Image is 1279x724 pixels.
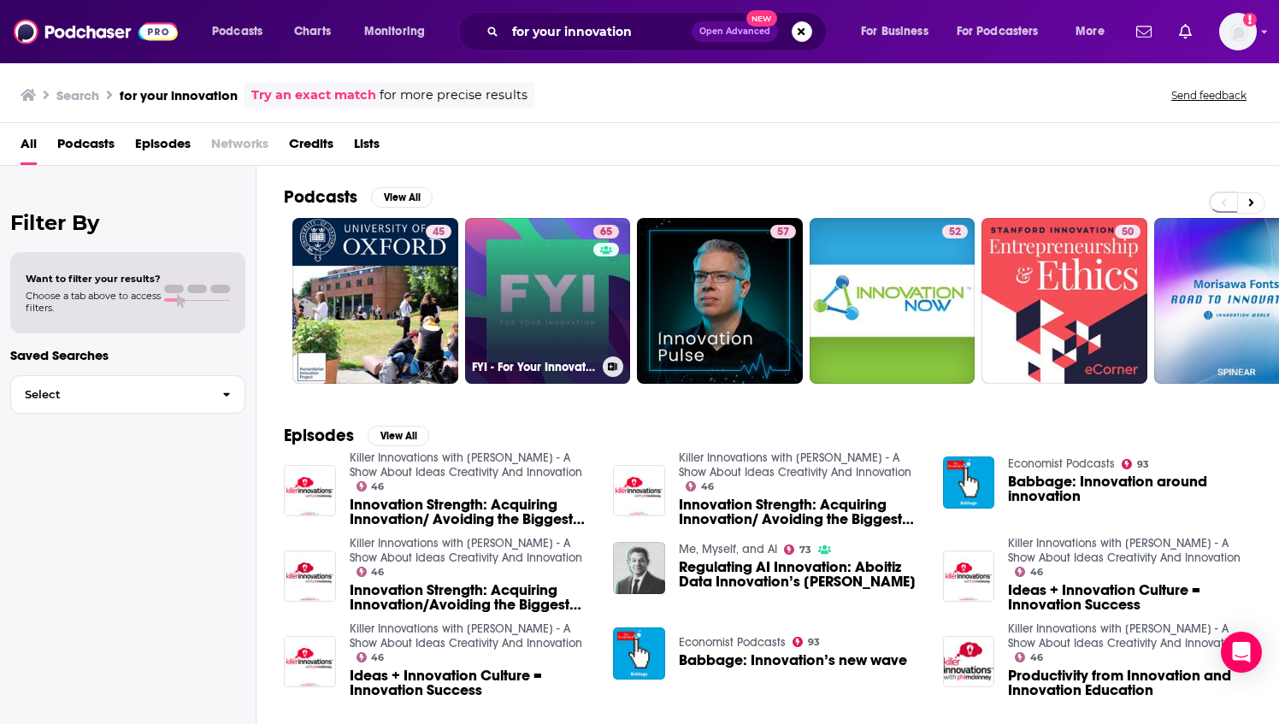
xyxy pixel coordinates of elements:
span: Want to filter your results? [26,273,161,285]
span: 46 [701,483,714,491]
a: Productivity from Innovation and Innovation Education [1008,668,1252,698]
a: 73 [784,544,811,555]
a: Innovation Strength: Acquiring Innovation/Avoiding the Biggest Risks to Innovation [350,583,593,612]
a: Economist Podcasts [679,635,786,650]
img: Babbage: Innovation around innovation [943,456,995,509]
img: Ideas + Innovation Culture = Innovation Success [943,550,995,603]
a: Credits [289,130,333,165]
span: More [1076,20,1105,44]
button: open menu [946,18,1064,45]
a: 65FYI - For Your Innovation [465,218,631,384]
a: Killer Innovations with Phil McKinney - A Show About Ideas Creativity And Innovation [350,621,582,650]
a: Show notifications dropdown [1129,17,1158,46]
h2: Episodes [284,425,354,446]
img: Productivity from Innovation and Innovation Education [943,636,995,688]
a: Ideas + Innovation Culture = Innovation Success [284,636,336,688]
span: 57 [777,224,789,241]
span: Select [11,389,209,400]
a: Podcasts [57,130,115,165]
a: 46 [686,481,714,491]
p: Saved Searches [10,347,245,363]
span: 50 [1122,224,1134,241]
span: 46 [1030,654,1043,662]
a: Me, Myself, and AI [679,542,777,556]
a: 46 [357,481,385,491]
span: 46 [371,483,384,491]
span: Podcasts [212,20,262,44]
span: Monitoring [364,20,425,44]
a: 46 [1015,652,1043,662]
span: Choose a tab above to access filters. [26,290,161,314]
a: Innovation Strength: Acquiring Innovation/ Avoiding the Biggest Risks to Innovation [284,465,336,517]
a: Charts [283,18,341,45]
button: open menu [849,18,950,45]
a: Killer Innovations with Phil McKinney - A Show About Ideas Creativity And Innovation [1008,621,1241,650]
a: Try an exact match [251,85,376,105]
h3: for your innovation [120,87,238,103]
a: 46 [1015,567,1043,577]
img: Babbage: Innovation’s new wave [613,627,665,680]
span: 73 [799,546,811,554]
span: Logged in as WE_Broadcast [1219,13,1257,50]
span: Networks [211,130,268,165]
a: Lists [354,130,380,165]
a: 45 [292,218,458,384]
a: Economist Podcasts [1008,456,1115,471]
button: open menu [1064,18,1126,45]
span: For Podcasters [957,20,1039,44]
button: Open AdvancedNew [692,21,778,42]
a: Killer Innovations with Phil McKinney - A Show About Ideas Creativity And Innovation [350,536,582,565]
a: Show notifications dropdown [1172,17,1199,46]
span: Regulating AI Innovation: Aboitiz Data Innovation’s [PERSON_NAME] [679,560,922,589]
img: Regulating AI Innovation: Aboitiz Data Innovation’s David Hardoon [613,542,665,594]
button: Select [10,375,245,414]
a: 65 [593,225,619,238]
a: 45 [426,225,451,238]
a: 50 [981,218,1147,384]
a: Ideas + Innovation Culture = Innovation Success [1008,583,1252,612]
a: 50 [1115,225,1140,238]
button: View All [371,187,433,208]
button: View All [368,426,429,446]
svg: Add a profile image [1243,13,1257,26]
span: Charts [294,20,331,44]
span: 46 [371,568,384,576]
a: Babbage: Innovation’s new wave [679,653,907,668]
div: Open Intercom Messenger [1221,632,1262,673]
a: Ideas + Innovation Culture = Innovation Success [350,668,593,698]
img: User Profile [1219,13,1257,50]
span: 46 [371,654,384,662]
a: EpisodesView All [284,425,429,446]
a: Podchaser - Follow, Share and Rate Podcasts [14,15,178,48]
button: open menu [200,18,285,45]
span: All [21,130,37,165]
a: Killer Innovations with Phil McKinney - A Show About Ideas Creativity And Innovation [679,450,911,480]
span: Innovation Strength: Acquiring Innovation/ Avoiding the Biggest Risks to Innovation [679,497,922,527]
img: Innovation Strength: Acquiring Innovation/Avoiding the Biggest Risks to Innovation [284,550,336,603]
a: Innovation Strength: Acquiring Innovation/ Avoiding the Biggest Risks to Innovation [350,497,593,527]
span: New [746,10,777,26]
a: 46 [357,567,385,577]
h3: Search [56,87,99,103]
a: Babbage: Innovation around innovation [1008,474,1252,503]
a: 57 [770,225,796,238]
span: 93 [1137,461,1149,468]
span: Episodes [135,130,191,165]
a: 93 [793,637,820,647]
div: Search podcasts, credits, & more... [474,12,843,51]
img: Innovation Strength: Acquiring Innovation/ Avoiding the Biggest Risks to Innovation [613,465,665,517]
span: Open Advanced [699,27,770,36]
